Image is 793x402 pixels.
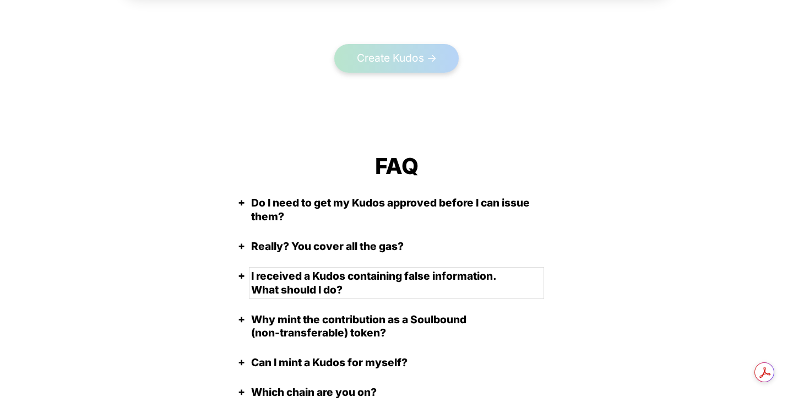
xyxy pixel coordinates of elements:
[251,269,542,297] summary: I received a Kudos containing false information.What should I do?
[251,240,542,253] summary: Really? You cover all the gas?
[375,152,419,181] header: FAQ
[251,196,542,224] summary: Do I need to get my Kudos approved before I can issue them?
[251,385,542,399] summary: Which chain are you on?
[251,313,542,340] summary: Why mint the contribution as a Soulbound(non-transferable) token?
[334,44,459,73] a: Create Kudos ->
[251,356,542,370] summary: Can I mint a Kudos for myself?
